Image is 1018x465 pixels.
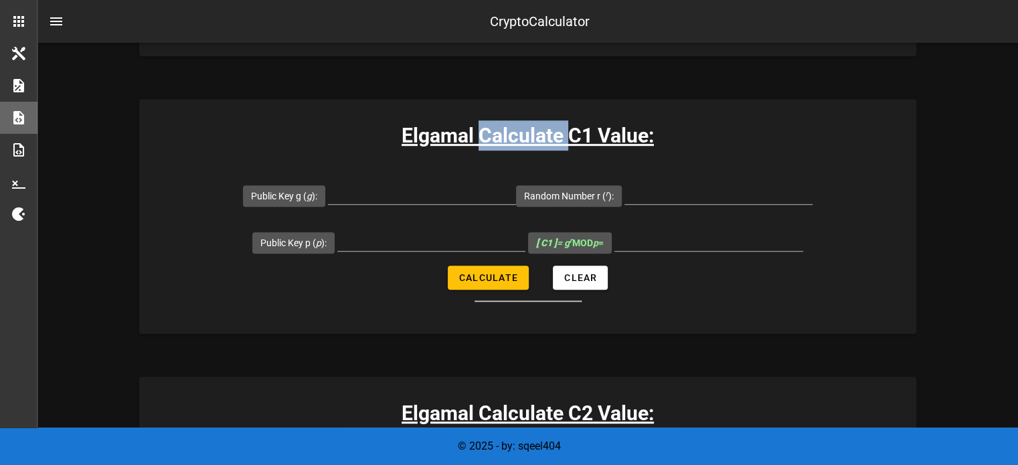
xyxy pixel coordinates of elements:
sup: r [606,189,608,198]
label: Random Number r ( ): [524,189,614,203]
span: © 2025 - by: sqeel404 [458,440,561,452]
div: CryptoCalculator [490,11,590,31]
label: Public Key g ( ): [251,189,317,203]
h3: Elgamal Calculate C2 Value: [139,398,916,428]
i: p [593,238,598,248]
button: nav-menu-toggle [40,5,72,37]
b: [ C1 ] [536,238,557,248]
i: = g [536,238,572,248]
i: p [316,238,321,248]
label: Public Key p ( ): [260,236,327,250]
sup: r [570,236,572,245]
span: Calculate [458,272,518,283]
button: Clear [553,266,608,290]
h3: Elgamal Calculate C1 Value: [139,120,916,151]
span: Clear [564,272,597,283]
i: g [307,191,312,201]
button: Calculate [448,266,529,290]
span: MOD = [536,238,604,248]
